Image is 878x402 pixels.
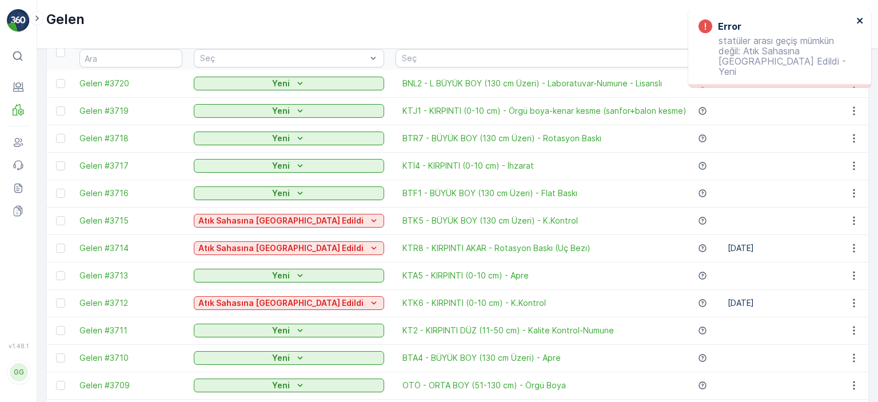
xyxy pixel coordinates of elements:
[79,242,182,254] a: Gelen #3714
[402,160,534,172] a: KTİ4 - KIRPINTI (0-10 cm) - İhzarat
[402,105,687,117] a: KTJ1 - KIRPINTI (0-10 cm) - Örgü boya-kenar kesme (sanfor+balon kesme)
[194,214,384,228] button: Atık Sahasına Kabul Edildi
[79,133,182,144] a: Gelen #3718
[272,160,290,172] p: Yeni
[272,270,290,281] p: Yeni
[856,16,864,27] button: close
[56,161,65,170] div: Toggle Row Selected
[79,352,182,364] a: Gelen #3710
[56,79,65,88] div: Toggle Row Selected
[56,326,65,335] div: Toggle Row Selected
[56,216,65,225] div: Toggle Row Selected
[718,19,741,33] h3: Error
[198,242,364,254] p: Atık Sahasına [GEOGRAPHIC_DATA] Edildi
[272,78,290,89] p: Yeni
[402,297,546,309] a: KTK6 - KIRPINTI (0-10 cm) - K.Kontrol
[272,133,290,144] p: Yeni
[56,189,65,198] div: Toggle Row Selected
[402,53,699,64] p: Seç
[272,380,290,391] p: Yeni
[56,271,65,280] div: Toggle Row Selected
[56,298,65,308] div: Toggle Row Selected
[402,380,566,391] a: OTÖ - ORTA BOY (51-130 cm) - Örgü Boya
[194,77,384,90] button: Yeni
[194,132,384,145] button: Yeni
[194,241,384,255] button: Atık Sahasına Kabul Edildi
[402,270,529,281] a: KTA5 - KIRPINTI (0-10 cm) - Apre
[200,53,366,64] p: Seç
[7,9,30,32] img: logo
[272,105,290,117] p: Yeni
[79,325,182,336] a: Gelen #3711
[194,186,384,200] button: Yeni
[194,379,384,392] button: Yeni
[402,188,577,199] a: BTF1 - BÜYÜK BOY (130 cm Üzeri) - Flat Baskı
[699,35,853,77] p: statüler arası geçiş mümkün değil: Atık Sahasına [GEOGRAPHIC_DATA] Edildi - Yeni
[272,188,290,199] p: Yeni
[56,381,65,390] div: Toggle Row Selected
[194,324,384,337] button: Yeni
[79,270,182,281] a: Gelen #3713
[79,380,182,391] a: Gelen #3709
[402,78,662,89] a: BNL2 - L BÜYÜK BOY (130 cm Üzeri) - Laboratuvar-Numune - Lisanslı
[402,133,601,144] a: BTR7 - BÜYÜK BOY (130 cm Üzeri) - Rotasyon Baskı
[56,106,65,116] div: Toggle Row Selected
[402,352,561,364] a: BTA4 - BÜYÜK BOY (130 cm Üzeri) - Apre
[56,244,65,253] div: Toggle Row Selected
[79,160,182,172] a: Gelen #3717
[402,215,578,226] a: BTK5 - BÜYÜK BOY (130 cm Üzeri) - K.Kontrol
[10,363,28,381] div: GG
[56,134,65,143] div: Toggle Row Selected
[194,159,384,173] button: Yeni
[79,215,182,226] a: Gelen #3715
[46,10,85,29] p: Gelen
[272,325,290,336] p: Yeni
[198,215,364,226] p: Atık Sahasına [GEOGRAPHIC_DATA] Edildi
[79,188,182,199] a: Gelen #3716
[79,49,182,67] input: Ara
[198,297,364,309] p: Atık Sahasına [GEOGRAPHIC_DATA] Edildi
[194,269,384,282] button: Yeni
[194,296,384,310] button: Atık Sahasına Kabul Edildi
[56,353,65,363] div: Toggle Row Selected
[79,105,182,117] a: Gelen #3719
[402,325,614,336] a: KT2 - KIRPINTI DÜZ (11-50 cm) - Kalite Kontrol-Numune
[194,351,384,365] button: Yeni
[402,242,590,254] a: KTR8 - KIRPINTI AKAR - Rotasyon Baskı (Uç Bezi)
[79,297,182,309] a: Gelen #3712
[194,104,384,118] button: Yeni
[272,352,290,364] p: Yeni
[7,352,30,393] button: GG
[79,78,182,89] a: Gelen #3720
[7,343,30,349] span: v 1.48.1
